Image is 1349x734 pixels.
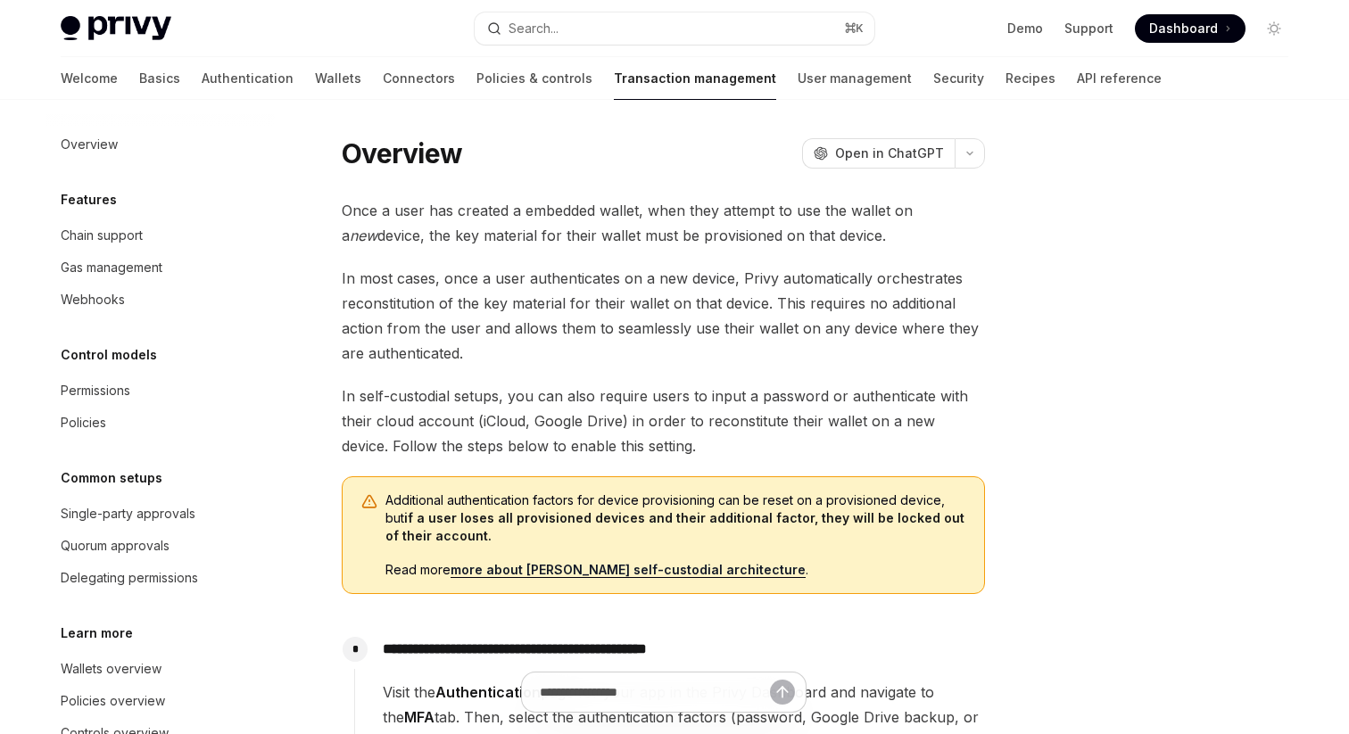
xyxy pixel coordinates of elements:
[1007,20,1043,37] a: Demo
[46,653,275,685] a: Wallets overview
[61,344,157,366] h5: Control models
[61,189,117,210] h5: Features
[61,535,170,557] div: Quorum approvals
[845,21,864,36] span: ⌘ K
[61,658,161,680] div: Wallets overview
[1149,20,1218,37] span: Dashboard
[46,498,275,530] a: Single-party approvals
[61,690,165,712] div: Policies overview
[61,257,162,278] div: Gas management
[1006,57,1055,100] a: Recipes
[315,57,361,100] a: Wallets
[61,412,106,433] div: Policies
[1077,57,1162,100] a: API reference
[1260,14,1288,43] button: Toggle dark mode
[385,510,964,543] strong: if a user loses all provisioned devices and their additional factor, they will be locked out of t...
[342,137,462,169] h1: Overview
[451,562,806,578] a: more about [PERSON_NAME] self-custodial architecture
[509,18,559,39] div: Search...
[802,138,955,169] button: Open in ChatGPT
[61,503,195,524] div: Single-party approvals
[46,375,275,407] a: Permissions
[46,407,275,439] a: Policies
[61,289,125,310] div: Webhooks
[46,530,275,562] a: Quorum approvals
[475,12,874,45] button: Search...⌘K
[46,128,275,161] a: Overview
[46,219,275,252] a: Chain support
[61,16,171,41] img: light logo
[350,227,377,244] em: new
[46,284,275,316] a: Webhooks
[61,134,118,155] div: Overview
[835,144,944,162] span: Open in ChatGPT
[61,567,198,589] div: Delegating permissions
[933,57,984,100] a: Security
[385,491,966,545] span: Additional authentication factors for device provisioning can be reset on a provisioned device, but
[61,225,143,246] div: Chain support
[385,561,966,579] span: Read more .
[770,680,795,705] button: Send message
[342,266,985,366] span: In most cases, once a user authenticates on a new device, Privy automatically orchestrates recons...
[61,57,118,100] a: Welcome
[383,57,455,100] a: Connectors
[61,623,133,644] h5: Learn more
[360,493,378,511] svg: Warning
[342,198,985,248] span: Once a user has created a embedded wallet, when they attempt to use the wallet on a device, the k...
[1135,14,1246,43] a: Dashboard
[61,380,130,401] div: Permissions
[614,57,776,100] a: Transaction management
[202,57,294,100] a: Authentication
[1064,20,1113,37] a: Support
[476,57,592,100] a: Policies & controls
[61,467,162,489] h5: Common setups
[46,562,275,594] a: Delegating permissions
[342,383,985,458] span: In self-custodial setups, you can also require users to input a password or authenticate with the...
[139,57,180,100] a: Basics
[798,57,912,100] a: User management
[540,672,770,712] input: Ask a question...
[46,252,275,284] a: Gas management
[46,685,275,717] a: Policies overview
